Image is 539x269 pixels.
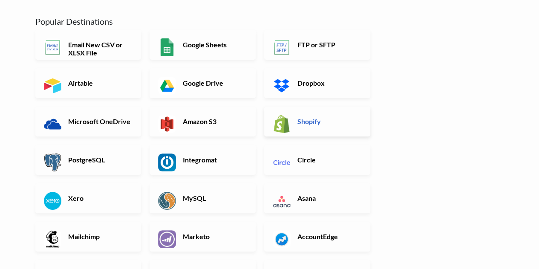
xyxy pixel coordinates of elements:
[150,222,256,252] a: Marketo
[35,183,141,213] a: Xero
[66,156,133,164] h6: PostgreSQL
[66,79,133,87] h6: Airtable
[295,117,362,125] h6: Shopify
[181,40,248,49] h6: Google Sheets
[66,40,133,57] h6: Email New CSV or XLSX File
[35,16,383,26] h5: Popular Destinations
[158,77,176,95] img: Google Drive App & API
[295,156,362,164] h6: Circle
[264,183,370,213] a: Asana
[181,194,248,202] h6: MySQL
[273,153,291,171] img: Circle App & API
[150,107,256,136] a: Amazon S3
[264,68,370,98] a: Dropbox
[273,115,291,133] img: Shopify App & API
[150,145,256,175] a: Integromat
[66,194,133,202] h6: Xero
[295,79,362,87] h6: Dropbox
[181,117,248,125] h6: Amazon S3
[264,145,370,175] a: Circle
[44,192,62,210] img: Xero App & API
[35,30,141,60] a: Email New CSV or XLSX File
[158,115,176,133] img: Amazon S3 App & API
[35,107,141,136] a: Microsoft OneDrive
[35,145,141,175] a: PostgreSQL
[273,192,291,210] img: Asana App & API
[44,153,62,171] img: PostgreSQL App & API
[44,115,62,133] img: Microsoft OneDrive App & API
[150,30,256,60] a: Google Sheets
[295,194,362,202] h6: Asana
[158,230,176,248] img: Marketo App & API
[264,107,370,136] a: Shopify
[66,117,133,125] h6: Microsoft OneDrive
[35,222,141,252] a: Mailchimp
[44,230,62,248] img: Mailchimp App & API
[264,30,370,60] a: FTP or SFTP
[35,68,141,98] a: Airtable
[273,77,291,95] img: Dropbox App & API
[150,183,256,213] a: MySQL
[44,38,62,56] img: Email New CSV or XLSX File App & API
[264,222,370,252] a: AccountEdge
[181,79,248,87] h6: Google Drive
[150,68,256,98] a: Google Drive
[66,232,133,240] h6: Mailchimp
[295,232,362,240] h6: AccountEdge
[181,156,248,164] h6: Integromat
[181,232,248,240] h6: Marketo
[273,230,291,248] img: AccountEdge App & API
[158,192,176,210] img: MySQL App & API
[44,77,62,95] img: Airtable App & API
[496,226,529,259] iframe: Drift Widget Chat Controller
[295,40,362,49] h6: FTP or SFTP
[158,38,176,56] img: Google Sheets App & API
[158,153,176,171] img: Integromat App & API
[273,38,291,56] img: FTP or SFTP App & API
